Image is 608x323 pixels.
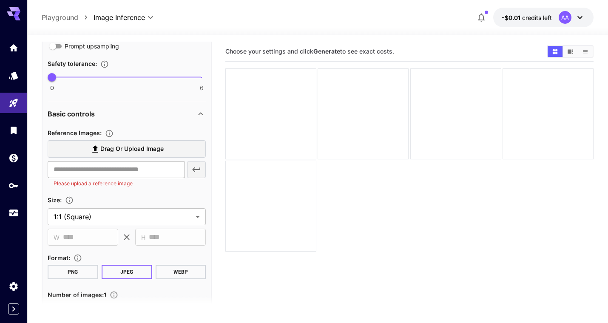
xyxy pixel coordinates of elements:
button: Adjust the dimensions of the generated image by specifying its width and height in pixels, or sel... [62,196,77,204]
button: -$0.0056AA [493,8,594,27]
div: -$0.0056 [502,13,552,22]
p: Please upload a reference image [54,179,179,188]
span: Safety tolerance : [48,60,97,67]
button: Upload a reference image to guide the result. This is needed for Image-to-Image or Inpainting. Su... [102,129,117,138]
p: Basic controls [48,109,95,119]
div: Playground [9,98,19,108]
span: Number of images : 1 [48,291,106,298]
div: AA [559,11,571,24]
span: credits left [522,14,552,21]
button: Show images in list view [578,46,593,57]
nav: breadcrumb [42,12,94,23]
span: Prompt upsampling [65,42,119,51]
div: API Keys [9,180,19,191]
div: Home [9,42,19,53]
span: Size : [48,196,62,204]
a: Playground [42,12,78,23]
b: Generate [313,48,340,55]
div: Wallet [9,153,19,163]
div: Library [9,125,19,136]
span: Format : [48,254,70,261]
label: Drag or upload image [48,140,206,158]
span: Drag or upload image [100,144,164,154]
span: W [54,232,60,242]
button: Specify how many images to generate in a single request. Each image generation will be charged se... [106,291,122,299]
button: Show images in video view [563,46,578,57]
button: Controls the tolerance level for input and output content moderation. Lower values apply stricter... [97,60,112,68]
span: Choose your settings and click to see exact costs. [225,48,394,55]
button: PNG [48,265,98,279]
button: Choose the file format for the output image. [70,254,85,262]
span: -$0.01 [502,14,522,21]
span: Image Inference [94,12,145,23]
span: 0 [50,84,54,92]
button: Show images in grid view [548,46,563,57]
div: Basic controls [48,104,206,124]
button: Expand sidebar [8,303,19,314]
span: Reference Images : [48,129,102,136]
button: WEBP [156,265,206,279]
span: 1:1 (Square) [54,212,192,222]
div: Usage [9,208,19,218]
div: Models [9,70,19,81]
span: H [141,232,145,242]
button: JPEG [102,265,152,279]
div: Show images in grid viewShow images in video viewShow images in list view [547,45,594,58]
div: Settings [9,281,19,292]
span: 6 [200,84,204,92]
